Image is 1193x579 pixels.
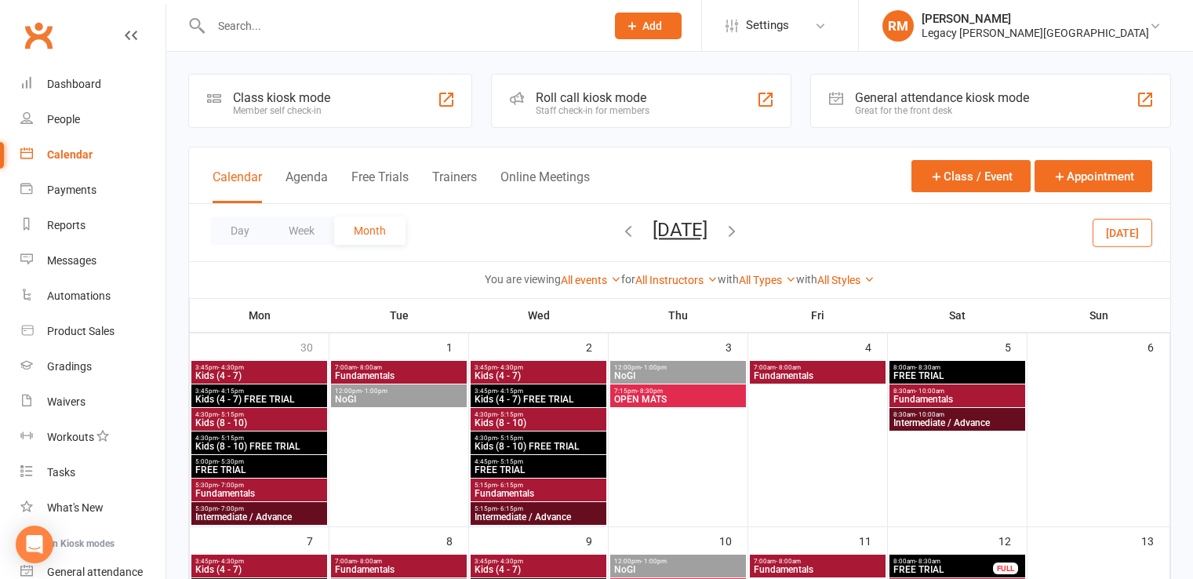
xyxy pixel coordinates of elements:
span: - 6:15pm [497,482,523,489]
div: 8 [446,527,468,553]
button: Trainers [432,169,477,203]
span: 8:30am [893,411,1022,418]
button: Add [615,13,682,39]
span: 3:45pm [474,388,603,395]
span: Kids (8 - 10) FREE TRIAL [474,442,603,451]
div: 6 [1148,333,1169,359]
span: Fundamentals [334,371,464,381]
span: Fundamentals [893,395,1022,404]
a: Reports [20,208,165,243]
span: - 4:30pm [218,364,244,371]
div: 12 [998,527,1027,553]
span: - 4:30pm [218,558,244,565]
span: 8:30am [893,388,1022,395]
th: Tue [329,299,469,332]
span: - 5:15pm [218,411,244,418]
div: Staff check-in for members [536,105,649,116]
div: Great for the front desk [855,105,1029,116]
span: - 4:30pm [497,364,523,371]
button: Agenda [286,169,328,203]
span: Intermediate / Advance [195,512,324,522]
a: All Styles [817,274,875,286]
a: Tasks [20,455,165,490]
span: 8:00am [893,364,1022,371]
button: Free Trials [351,169,409,203]
button: [DATE] [1093,218,1152,246]
span: - 1:00pm [641,558,667,565]
span: 4:30pm [474,435,603,442]
span: - 5:15pm [497,458,523,465]
span: - 1:00pm [362,388,387,395]
span: Fundamentals [753,565,882,574]
div: 30 [300,333,329,359]
div: 5 [1005,333,1027,359]
span: - 7:00pm [218,505,244,512]
span: FREE TRIAL [893,565,994,574]
div: RM [882,10,914,42]
div: Product Sales [47,325,115,337]
a: All events [561,274,621,286]
span: 7:00am [334,364,464,371]
a: All Instructors [635,274,718,286]
a: What's New [20,490,165,526]
div: Automations [47,289,111,302]
span: - 5:30pm [218,458,244,465]
span: 7:15pm [613,388,743,395]
div: Member self check-in [233,105,330,116]
span: Kids (8 - 10) [195,418,324,428]
div: Class kiosk mode [233,90,330,105]
span: Settings [746,8,789,43]
span: 3:45pm [474,558,603,565]
span: Kids (4 - 7) [195,565,324,574]
span: 5:15pm [474,505,603,512]
div: Tasks [47,466,75,479]
span: - 7:00pm [218,482,244,489]
span: - 8:00am [357,364,382,371]
span: Fundamentals [474,489,603,498]
div: Messages [47,254,96,267]
span: Fundamentals [334,565,464,574]
span: NoGI [334,395,464,404]
a: Clubworx [19,16,58,55]
span: - 10:00am [915,388,944,395]
span: Kids (4 - 7) FREE TRIAL [195,395,324,404]
span: 3:45pm [195,558,324,565]
span: - 4:15pm [218,388,244,395]
div: 1 [446,333,468,359]
strong: with [718,273,739,286]
th: Sat [888,299,1028,332]
a: Waivers [20,384,165,420]
span: 12:00pm [613,364,743,371]
span: FREE TRIAL [195,465,324,475]
div: 9 [586,527,608,553]
span: Intermediate / Advance [474,512,603,522]
a: Workouts [20,420,165,455]
button: Appointment [1035,160,1152,192]
span: 4:30pm [195,435,324,442]
span: Kids (4 - 7) [474,565,603,574]
strong: with [796,273,817,286]
span: 12:00pm [613,558,743,565]
span: OPEN MATS [613,395,743,404]
span: 3:45pm [195,388,324,395]
span: - 8:00am [357,558,382,565]
button: Day [211,217,269,245]
div: Open Intercom Messenger [16,526,53,563]
span: Add [642,20,662,32]
div: People [47,113,80,126]
div: 3 [726,333,747,359]
a: Payments [20,173,165,208]
div: 11 [859,527,887,553]
span: 3:45pm [474,364,603,371]
span: 5:30pm [195,505,324,512]
span: Kids (8 - 10) [474,418,603,428]
span: 5:00pm [195,458,324,465]
span: 5:15pm [474,482,603,489]
span: Kids (8 - 10) FREE TRIAL [195,442,324,451]
div: 7 [307,527,329,553]
a: People [20,102,165,137]
div: [PERSON_NAME] [922,12,1149,26]
button: Week [269,217,334,245]
span: - 8:00am [776,364,801,371]
div: Gradings [47,360,92,373]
